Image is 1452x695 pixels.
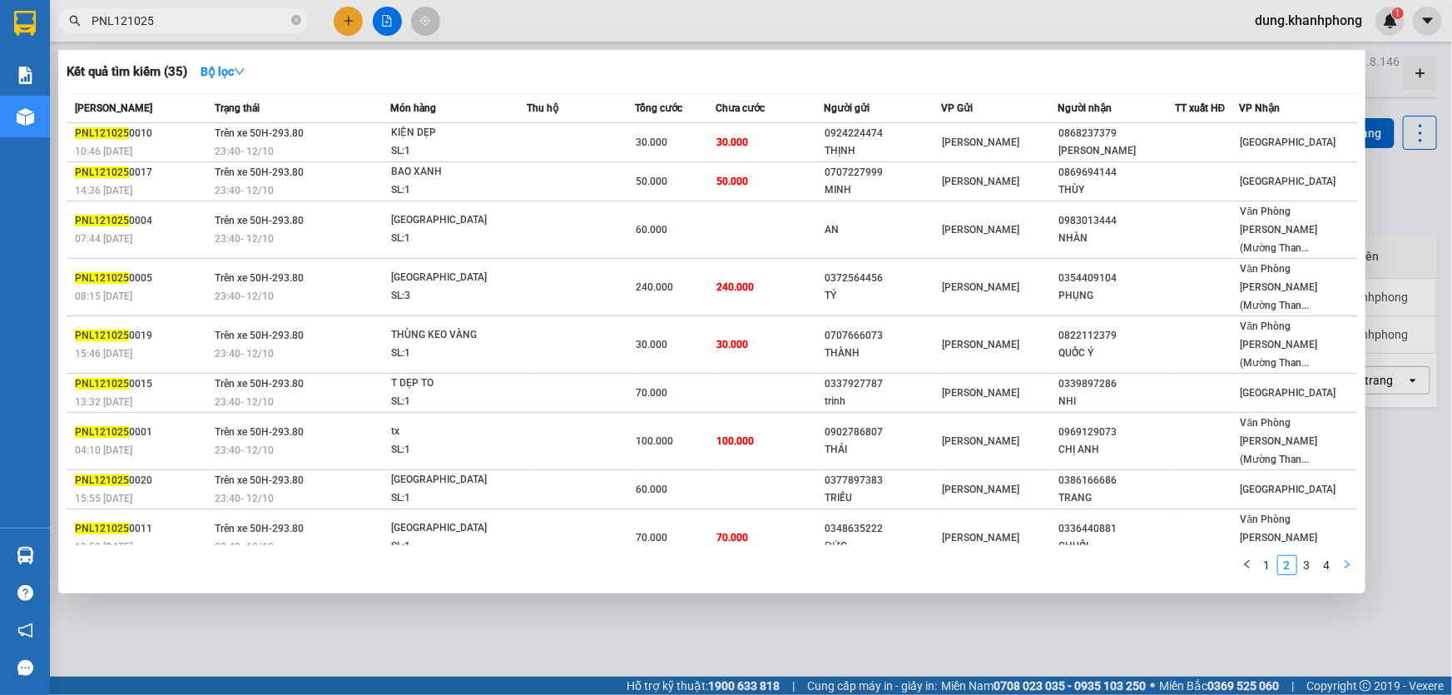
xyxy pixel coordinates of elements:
[717,176,749,187] span: 50.000
[825,489,940,507] div: TRIỀU
[1318,556,1336,574] a: 4
[75,270,210,287] div: 0005
[825,164,940,181] div: 0707227999
[391,181,516,200] div: SL: 1
[1058,230,1174,247] div: NHÀN
[75,146,132,157] span: 10:46 [DATE]
[717,435,755,447] span: 100.000
[825,472,940,489] div: 0377897383
[942,339,1019,350] span: [PERSON_NAME]
[1058,327,1174,345] div: 0822112379
[391,441,516,459] div: SL: 1
[391,142,516,161] div: SL: 1
[1241,137,1336,148] span: [GEOGRAPHIC_DATA]
[1242,559,1252,569] span: left
[636,176,667,187] span: 50.000
[636,387,667,399] span: 70.000
[1058,424,1174,441] div: 0969129073
[215,272,304,284] span: Trên xe 50H-293.80
[17,67,34,84] img: solution-icon
[75,493,132,504] span: 15:55 [DATE]
[215,493,274,504] span: 23:40 - 12/10
[291,13,301,29] span: close-circle
[1337,555,1357,575] button: right
[92,12,288,30] input: Tìm tên, số ĐT hoặc mã đơn
[75,127,129,139] span: PNL121025
[636,339,667,350] span: 30.000
[825,181,940,199] div: MINH
[825,345,940,362] div: THÀNH
[1058,345,1174,362] div: QUỐC Ý
[636,281,673,293] span: 240.000
[1058,270,1174,287] div: 0354409104
[942,484,1019,495] span: [PERSON_NAME]
[391,538,516,556] div: SL: 1
[75,233,132,245] span: 07:44 [DATE]
[391,345,516,363] div: SL: 1
[215,166,304,178] span: Trên xe 50H-293.80
[75,523,129,534] span: PNL121025
[1058,164,1174,181] div: 0869694144
[825,441,940,459] div: THÁI
[75,272,129,284] span: PNL121025
[17,585,33,601] span: question-circle
[635,102,682,114] span: Tổng cước
[215,396,274,408] span: 23:40 - 12/10
[17,547,34,564] img: warehouse-icon
[391,375,516,393] div: T DẸP TO
[717,532,749,544] span: 70.000
[215,426,304,438] span: Trên xe 50H-293.80
[201,65,245,78] strong: Bộ lọc
[215,348,274,360] span: 23:40 - 12/10
[215,146,274,157] span: 23:40 - 12/10
[1058,520,1174,538] div: 0336440881
[1241,263,1318,311] span: Văn Phòng [PERSON_NAME] (Mường Than...
[825,538,940,555] div: ĐỨC
[75,396,132,408] span: 13:32 [DATE]
[391,471,516,489] div: [GEOGRAPHIC_DATA]
[215,444,274,456] span: 23:40 - 12/10
[391,269,516,287] div: [GEOGRAPHIC_DATA]
[1241,206,1318,254] span: Văn Phòng [PERSON_NAME] (Mường Than...
[825,125,940,142] div: 0924224474
[391,287,516,305] div: SL: 3
[716,102,766,114] span: Chưa cước
[942,281,1019,293] span: [PERSON_NAME]
[1058,102,1112,114] span: Người nhận
[215,474,304,486] span: Trên xe 50H-293.80
[67,63,187,81] h3: Kết quả tìm kiếm ( 35 )
[1241,514,1318,562] span: Văn Phòng [PERSON_NAME] (Mường Than...
[215,541,274,553] span: 23:40 - 12/10
[75,375,210,393] div: 0015
[215,233,274,245] span: 23:40 - 12/10
[1342,559,1352,569] span: right
[75,474,129,486] span: PNL121025
[1241,387,1336,399] span: [GEOGRAPHIC_DATA]
[75,327,210,345] div: 0019
[1058,142,1174,160] div: [PERSON_NAME]
[717,339,749,350] span: 30.000
[1257,555,1277,575] li: 1
[291,15,301,25] span: close-circle
[1058,375,1174,393] div: 0339897286
[1237,555,1257,575] li: Previous Page
[75,444,132,456] span: 04:10 [DATE]
[825,520,940,538] div: 0348635222
[942,137,1019,148] span: [PERSON_NAME]
[69,15,81,27] span: search
[215,127,304,139] span: Trên xe 50H-293.80
[825,424,940,441] div: 0902786807
[75,102,152,114] span: [PERSON_NAME]
[75,378,129,390] span: PNL121025
[1058,393,1174,410] div: NHI
[234,66,245,77] span: down
[391,230,516,248] div: SL: 1
[1058,489,1174,507] div: TRANG
[215,378,304,390] span: Trên xe 50H-293.80
[75,520,210,538] div: 0011
[636,532,667,544] span: 70.000
[75,472,210,489] div: 0020
[824,102,870,114] span: Người gửi
[75,290,132,302] span: 08:15 [DATE]
[825,221,940,239] div: AN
